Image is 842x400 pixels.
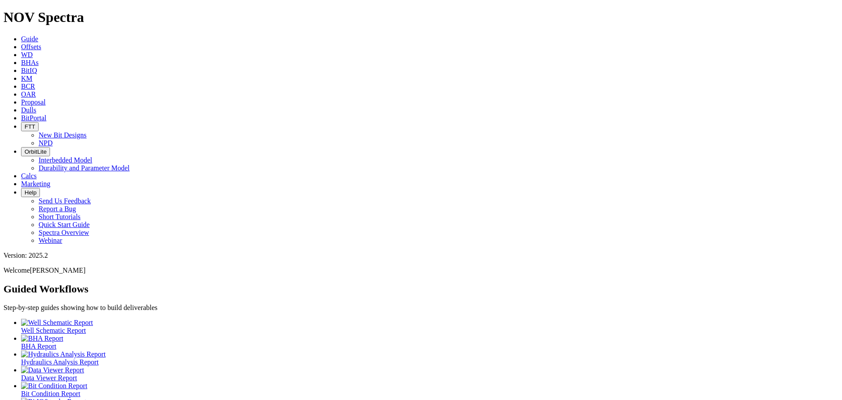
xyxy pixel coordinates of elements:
a: Marketing [21,180,50,187]
a: Short Tutorials [39,213,81,220]
span: Well Schematic Report [21,327,86,334]
span: BHA Report [21,342,56,350]
a: BitPortal [21,114,46,122]
a: Guide [21,35,38,43]
a: BHA Report BHA Report [21,335,838,350]
div: Version: 2025.2 [4,252,838,259]
span: Hydraulics Analysis Report [21,358,99,366]
a: Calcs [21,172,37,180]
a: Bit Condition Report Bit Condition Report [21,382,838,397]
span: Data Viewer Report [21,374,77,382]
a: NPD [39,139,53,147]
a: Send Us Feedback [39,197,91,205]
a: WD [21,51,33,58]
span: OrbitLite [25,148,46,155]
a: Well Schematic Report Well Schematic Report [21,319,838,334]
a: Webinar [39,237,62,244]
a: BCR [21,83,35,90]
a: KM [21,75,32,82]
img: BHA Report [21,335,63,342]
a: Data Viewer Report Data Viewer Report [21,366,838,382]
span: [PERSON_NAME] [30,267,86,274]
a: Quick Start Guide [39,221,89,228]
span: Bit Condition Report [21,390,80,397]
h2: Guided Workflows [4,283,838,295]
a: OAR [21,90,36,98]
a: BHAs [21,59,39,66]
p: Step-by-step guides showing how to build deliverables [4,304,838,312]
a: Spectra Overview [39,229,89,236]
span: Help [25,189,36,196]
a: Proposal [21,98,46,106]
img: Hydraulics Analysis Report [21,350,106,358]
a: New Bit Designs [39,131,86,139]
span: FTT [25,123,35,130]
img: Bit Condition Report [21,382,87,390]
img: Data Viewer Report [21,366,84,374]
p: Welcome [4,267,838,274]
a: Durability and Parameter Model [39,164,130,172]
a: Offsets [21,43,41,50]
a: BitIQ [21,67,37,74]
img: Well Schematic Report [21,319,93,327]
button: Help [21,188,40,197]
a: Interbedded Model [39,156,92,164]
a: Hydraulics Analysis Report Hydraulics Analysis Report [21,350,838,366]
a: Report a Bug [39,205,76,213]
h1: NOV Spectra [4,9,838,25]
a: Dulls [21,106,36,114]
button: OrbitLite [21,147,50,156]
button: FTT [21,122,39,131]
